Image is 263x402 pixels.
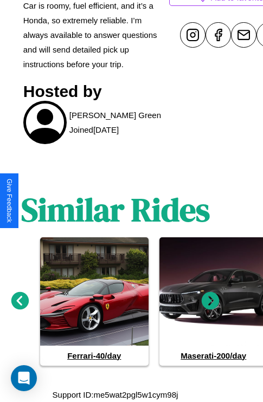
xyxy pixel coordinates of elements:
p: Joined [DATE] [69,122,119,137]
div: Open Intercom Messenger [11,365,37,391]
h1: Similar Rides [21,187,210,232]
div: Give Feedback [5,179,13,223]
p: [PERSON_NAME] Green [69,108,161,122]
a: Ferrari-40/day [40,237,149,366]
h3: Hosted by [23,82,164,101]
h4: Ferrari - 40 /day [40,346,149,366]
p: Support ID: me5wat2pgl5w1cym98j [53,387,178,402]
